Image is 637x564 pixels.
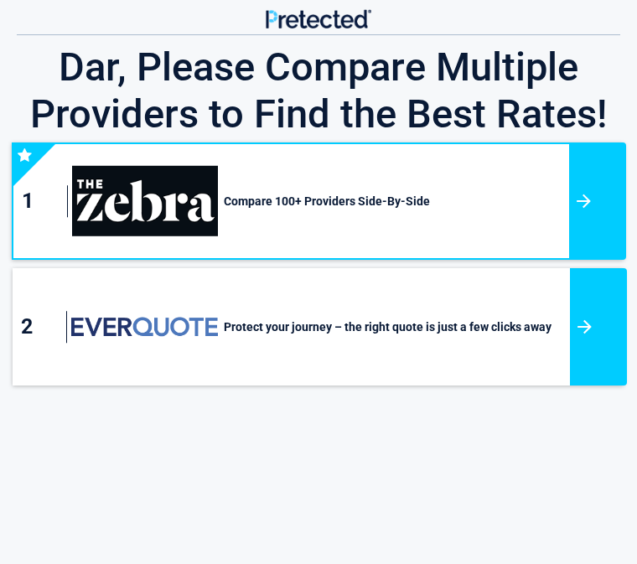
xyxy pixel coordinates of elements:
img: Main Logo [266,9,372,28]
div: 2 [21,311,67,343]
h3: Dar, Please Compare Multiple Providers to Find the Best Rates! [13,44,624,137]
h3: Compare 100+ Providers Side-By-Side [218,194,569,209]
h3: Protect your journey – the right quote is just a few clicks away [218,319,570,334]
img: thezebra's logo [72,166,219,236]
img: everquote's logo [71,317,218,336]
div: 1 [22,185,68,217]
